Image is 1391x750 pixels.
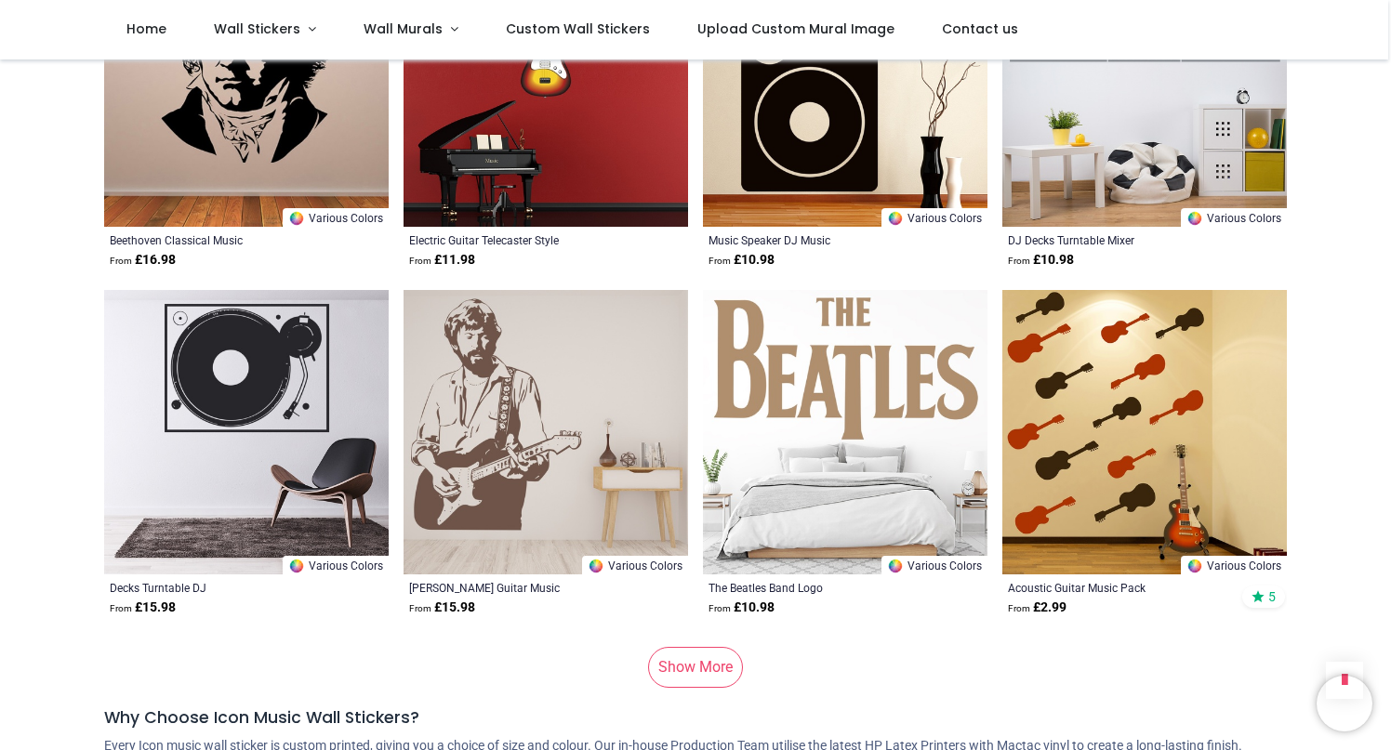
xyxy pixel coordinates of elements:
[1186,558,1203,574] img: Color Wheel
[881,208,987,227] a: Various Colors
[942,20,1018,38] span: Contact us
[648,647,743,688] a: Show More
[1186,210,1203,227] img: Color Wheel
[703,290,987,574] img: The Beatles Band Logo Wall Sticker
[409,599,475,617] strong: £ 15.98
[887,210,904,227] img: Color Wheel
[110,256,132,266] span: From
[110,603,132,613] span: From
[288,210,305,227] img: Color Wheel
[409,580,628,595] a: [PERSON_NAME] Guitar Music
[409,232,628,247] a: Electric Guitar Telecaster Style
[709,232,927,247] a: Music Speaker DJ Music
[283,208,389,227] a: Various Colors
[588,558,604,574] img: Color Wheel
[288,558,305,574] img: Color Wheel
[582,556,688,574] a: Various Colors
[1008,232,1226,247] a: DJ Decks Turntable Mixer
[1008,599,1066,617] strong: £ 2.99
[709,251,775,270] strong: £ 10.98
[364,20,443,38] span: Wall Murals
[283,556,389,574] a: Various Colors
[1181,556,1287,574] a: Various Colors
[214,20,300,38] span: Wall Stickers
[1317,676,1372,731] iframe: Brevo live chat
[709,256,731,266] span: From
[709,599,775,617] strong: £ 10.98
[110,251,176,270] strong: £ 16.98
[409,251,475,270] strong: £ 11.98
[1181,208,1287,227] a: Various Colors
[110,580,328,595] a: Decks Turntable DJ
[104,706,1287,730] h5: Why Choose Icon Music Wall Stickers?
[1008,603,1030,613] span: From
[506,20,650,38] span: Custom Wall Stickers
[104,290,389,574] img: Decks Turntable DJ Wall Sticker
[409,256,431,266] span: From
[709,603,731,613] span: From
[126,20,166,38] span: Home
[887,558,904,574] img: Color Wheel
[1008,251,1074,270] strong: £ 10.98
[697,20,894,38] span: Upload Custom Mural Image
[1008,256,1030,266] span: From
[409,603,431,613] span: From
[404,290,688,574] img: Eric Clapton Guitar Music Wall Sticker
[881,556,987,574] a: Various Colors
[1268,588,1276,605] span: 5
[110,232,328,247] a: Beethoven Classical Music
[110,599,176,617] strong: £ 15.98
[1008,580,1226,595] a: Acoustic Guitar Music Pack
[1002,290,1287,574] img: Acoustic Guitar Music Wall Sticker Pack
[709,580,927,595] a: The Beatles Band Logo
